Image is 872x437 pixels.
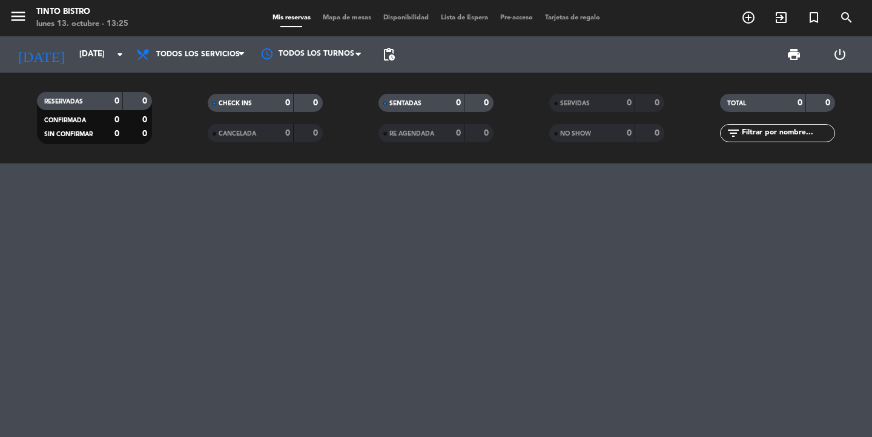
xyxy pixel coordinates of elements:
strong: 0 [142,116,150,124]
span: Pre-acceso [494,15,539,21]
strong: 0 [456,129,461,137]
i: [DATE] [9,41,73,68]
span: pending_actions [381,47,396,62]
span: Todos los servicios [156,50,240,59]
strong: 0 [285,99,290,107]
i: filter_list [726,126,741,140]
span: Lista de Espera [435,15,494,21]
strong: 0 [285,129,290,137]
span: TOTAL [727,100,746,107]
i: turned_in_not [807,10,821,25]
strong: 0 [655,129,662,137]
strong: 0 [114,116,119,124]
i: search [839,10,854,25]
strong: 0 [142,130,150,138]
div: LOG OUT [817,36,863,73]
i: power_settings_new [833,47,847,62]
strong: 0 [627,99,632,107]
strong: 0 [484,129,491,137]
i: exit_to_app [774,10,788,25]
span: Disponibilidad [377,15,435,21]
span: NO SHOW [560,131,591,137]
strong: 0 [456,99,461,107]
i: menu [9,7,27,25]
strong: 0 [313,129,320,137]
button: menu [9,7,27,30]
strong: 0 [114,97,119,105]
span: Mapa de mesas [317,15,377,21]
input: Filtrar por nombre... [741,126,834,140]
span: SERVIDAS [560,100,590,107]
div: lunes 13. octubre - 13:25 [36,18,128,30]
span: RE AGENDADA [389,131,434,137]
strong: 0 [313,99,320,107]
span: SENTADAS [389,100,421,107]
strong: 0 [114,130,119,138]
span: CHECK INS [219,100,252,107]
span: CANCELADA [219,131,256,137]
span: print [787,47,801,62]
div: Tinto Bistro [36,6,128,18]
span: RESERVADAS [44,99,83,105]
span: CONFIRMADA [44,117,86,123]
strong: 0 [655,99,662,107]
strong: 0 [484,99,491,107]
span: Mis reservas [266,15,317,21]
strong: 0 [798,99,802,107]
i: add_circle_outline [741,10,756,25]
span: SIN CONFIRMAR [44,131,93,137]
strong: 0 [627,129,632,137]
strong: 0 [142,97,150,105]
i: arrow_drop_down [113,47,127,62]
strong: 0 [825,99,833,107]
span: Tarjetas de regalo [539,15,606,21]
